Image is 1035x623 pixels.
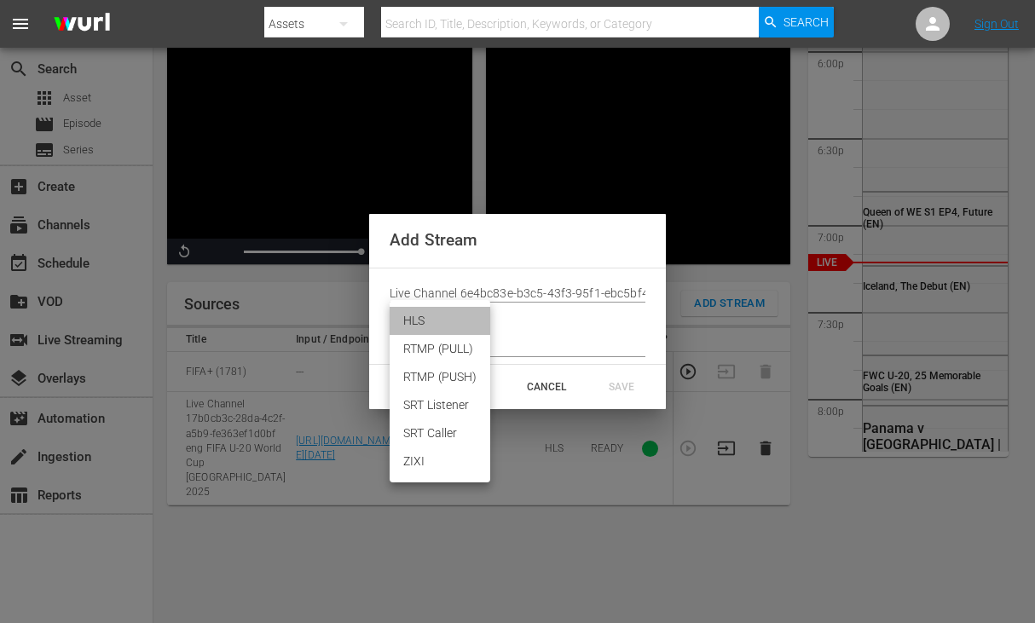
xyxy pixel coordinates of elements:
li: SRT Listener [390,391,490,419]
a: Sign Out [974,17,1019,31]
li: SRT Caller [390,419,490,447]
li: RTMP (PULL) [390,335,490,363]
li: ZIXI [390,447,490,476]
li: HLS [390,307,490,335]
span: Search [783,7,829,37]
img: ans4CAIJ8jUAAAAAAAAAAAAAAAAAAAAAAAAgQb4GAAAAAAAAAAAAAAAAAAAAAAAAJMjXAAAAAAAAAAAAAAAAAAAAAAAAgAT5G... [41,4,123,44]
span: menu [10,14,31,34]
li: RTMP (PUSH) [390,363,490,391]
